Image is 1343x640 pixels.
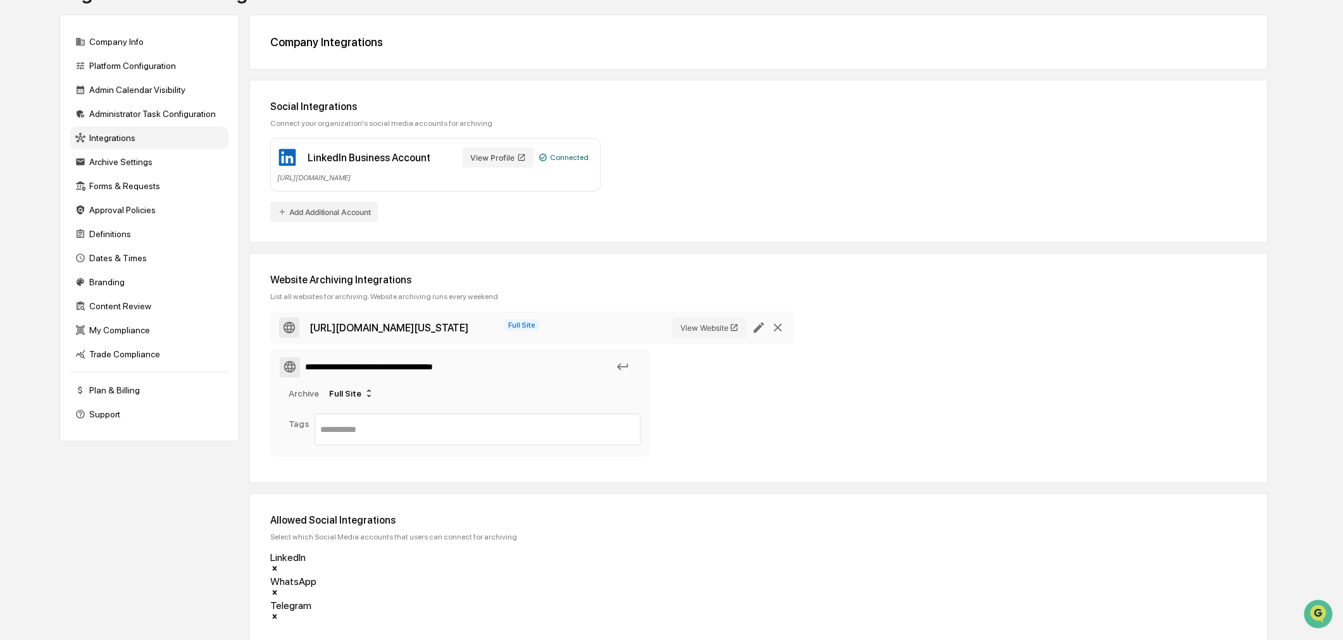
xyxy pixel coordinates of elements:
div: Remove Telegram [270,612,587,624]
div: Connected [539,153,589,162]
div: Platform Configuration [70,54,228,77]
span: Archive [289,388,319,398]
div: Full Site [324,383,379,403]
button: Start new chat [215,101,230,116]
div: Support [70,403,228,426]
div: 🖐️ [13,226,23,236]
button: Add Additional Account [270,202,378,222]
div: Forms & Requests [70,175,228,197]
div: Definitions [70,223,228,245]
div: Plan & Billing [70,379,228,402]
span: Tags [289,419,309,429]
div: Social Integrations [270,101,1247,113]
a: 🔎Data Lookup [8,243,85,266]
div: List all websites for archiving. Website archiving runs every weekend [270,292,1247,301]
img: Cameron Burns [13,160,33,180]
p: How can we help? [13,27,230,47]
div: Telegram [270,600,587,612]
img: 1746055101610-c473b297-6a78-478c-a979-82029cc54cd1 [25,173,35,183]
div: [URL][DOMAIN_NAME] [277,173,594,182]
div: Approval Policies [70,199,228,221]
div: Integrations [70,126,228,149]
img: 1746055101610-c473b297-6a78-478c-a979-82029cc54cd1 [13,97,35,120]
div: My Compliance [70,319,228,342]
div: Archive Settings [70,151,228,173]
div: Past conversations [13,140,85,151]
div: Select which Social Media accounts that users can connect for archiving [270,532,1247,541]
div: Start new chat [43,97,208,109]
a: Powered byPylon [89,279,153,289]
div: Connect your organization's social media accounts for archiving [270,119,1247,128]
button: View Profile [463,147,534,168]
div: Content Review [70,295,228,317]
div: We're available if you need us! [43,109,160,120]
div: LinkedIn Business Account [308,152,430,164]
span: [DATE] [112,172,138,182]
div: 🔎 [13,250,23,260]
div: Trade Compliance [70,343,228,366]
span: • [105,172,109,182]
div: Admin Calendar Visibility [70,78,228,101]
img: LinkedIn Business Account Icon [277,147,297,168]
div: Website Archiving Integrations [270,274,1247,286]
iframe: Open customer support [1302,598,1337,632]
div: Allowed Social Integrations [270,514,1247,526]
div: Administrator Task Configuration [70,102,228,125]
span: Attestations [104,225,157,237]
span: [PERSON_NAME] [39,172,103,182]
div: Company Info [70,30,228,53]
div: LinkedIn [270,551,587,563]
a: 🖐️Preclearance [8,219,87,242]
div: 🗄️ [92,226,102,236]
button: See all [196,138,230,153]
div: Dates & Times [70,247,228,269]
div: Company Integrations [270,35,1247,49]
span: Full Site [504,319,539,331]
button: View Website [672,317,747,338]
div: https://synergy-colorado.com/ [309,322,468,334]
div: Remove LinkedIn [270,563,587,575]
span: Data Lookup [25,249,80,261]
a: 🗄️Attestations [87,219,162,242]
span: Preclearance [25,225,82,237]
div: Remove WhatsApp [270,588,587,600]
div: Branding [70,271,228,293]
div: WhatsApp [270,575,587,588]
span: Pylon [126,280,153,289]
